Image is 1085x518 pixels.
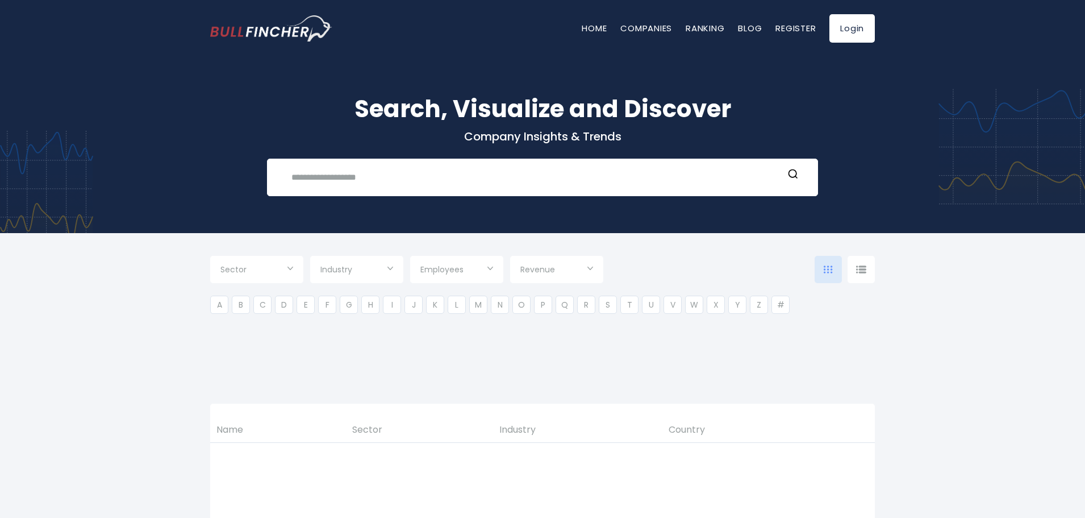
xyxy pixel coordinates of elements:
a: Companies [620,22,672,34]
li: D [275,296,293,314]
input: Selection [520,260,593,281]
li: N [491,296,509,314]
img: icon-comp-list-view.svg [856,266,866,273]
li: G [340,296,358,314]
li: Z [750,296,768,314]
input: Selection [420,260,493,281]
li: V [663,296,682,314]
li: X [707,296,725,314]
span: Industry [320,264,352,275]
li: T [620,296,639,314]
li: U [642,296,660,314]
li: J [404,296,423,314]
img: bullfincher logo [210,15,332,42]
li: B [232,296,250,314]
li: W [685,296,703,314]
li: P [534,296,552,314]
li: F [318,296,336,314]
li: E [297,296,315,314]
a: Ranking [686,22,724,34]
li: I [383,296,401,314]
a: Blog [738,22,762,34]
li: R [577,296,595,314]
li: Q [556,296,574,314]
img: icon-comp-grid.svg [824,266,833,273]
li: H [361,296,379,314]
li: L [448,296,466,314]
li: O [512,296,531,314]
li: C [253,296,272,314]
p: Company Insights & Trends [210,129,875,144]
a: Register [775,22,816,34]
th: Sector [346,418,494,442]
button: Search [786,168,800,183]
h1: Search, Visualize and Discover [210,91,875,127]
li: M [469,296,487,314]
li: S [599,296,617,314]
th: Industry [493,418,662,442]
span: Revenue [520,264,555,275]
li: A [210,296,228,314]
li: # [771,296,790,314]
span: Employees [420,264,464,275]
li: Y [728,296,746,314]
a: Go to homepage [210,15,332,42]
th: Name [210,418,346,442]
li: K [426,296,444,314]
input: Selection [320,260,393,281]
input: Selection [220,260,293,281]
th: Country [662,418,832,442]
span: Sector [220,264,247,275]
a: Home [582,22,607,34]
a: Login [829,14,875,43]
